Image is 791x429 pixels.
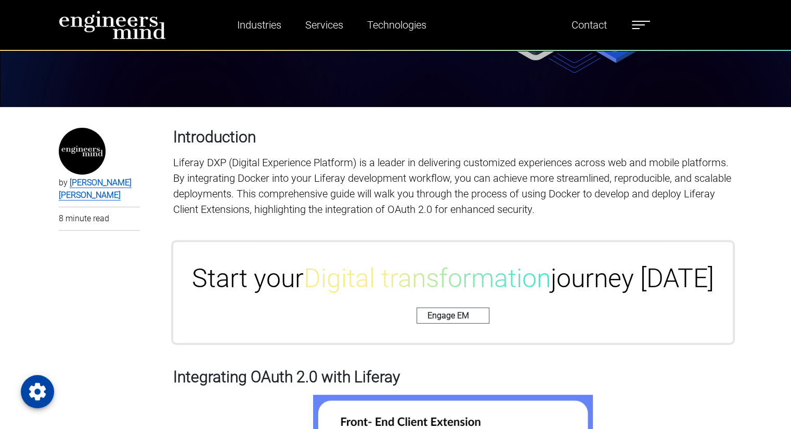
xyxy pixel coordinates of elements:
[173,155,733,217] p: Liferay DXP (Digital Experience Platform) is a leader in delivering customized experiences across...
[567,13,611,37] a: Contact
[304,263,551,293] span: Digital transformation
[173,368,733,386] h3: Integrating OAuth 2.0 with Liferay
[192,263,714,294] h1: Start your journey [DATE]
[173,128,733,146] h3: Introduction
[417,307,489,324] a: Engage EM
[59,178,132,200] a: [PERSON_NAME] [PERSON_NAME]
[61,128,103,175] img: EM_Logo
[59,10,166,39] img: logo
[233,13,286,37] a: Industries
[301,13,347,37] a: Services
[59,212,140,225] p: 8 minute read
[59,177,140,202] p: by
[363,13,431,37] a: Technologies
